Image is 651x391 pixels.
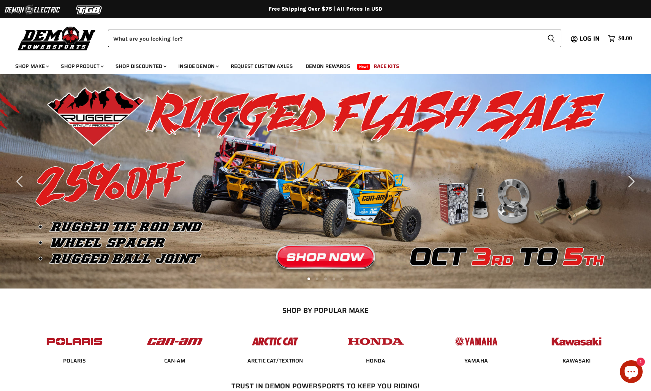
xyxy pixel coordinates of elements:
[576,35,604,42] a: Log in
[604,33,636,44] a: $0.00
[63,357,86,364] a: POLARIS
[164,357,186,364] a: CAN-AM
[333,277,335,280] li: Page dot 4
[145,330,204,353] img: POPULAR_MAKE_logo_1_adc20308-ab24-48c4-9fac-e3c1a623d575.jpg
[246,330,305,353] img: POPULAR_MAKE_logo_3_027535af-6171-4c5e-a9bc-f0eccd05c5d6.jpg
[357,64,370,70] span: New!
[562,357,591,364] a: KAWASAKI
[580,34,600,43] span: Log in
[447,330,506,353] img: POPULAR_MAKE_logo_5_20258e7f-293c-4aac-afa8-159eaa299126.jpg
[341,277,344,280] li: Page dot 5
[541,30,561,47] button: Search
[346,330,405,353] img: POPULAR_MAKE_logo_4_4923a504-4bac-4306-a1be-165a52280178.jpg
[247,357,303,365] span: ARCTIC CAT/TEXTRON
[622,174,638,189] button: Next
[316,277,318,280] li: Page dot 2
[464,357,488,365] span: YAMAHA
[108,30,541,47] input: Search
[173,58,223,74] a: Inside Demon
[55,58,108,74] a: Shop Product
[108,30,561,47] form: Product
[247,357,303,364] a: ARCTIC CAT/TEXTRON
[618,35,632,42] span: $0.00
[13,174,29,189] button: Previous
[61,3,118,17] img: TGB Logo 2
[366,357,385,364] a: HONDA
[110,58,171,74] a: Shop Discounted
[10,58,54,74] a: Shop Make
[464,357,488,364] a: YAMAHA
[618,360,645,385] inbox-online-store-chat: Shopify online store chat
[4,3,61,17] img: Demon Electric Logo 2
[63,357,86,365] span: POLARIS
[22,6,630,13] div: Free Shipping Over $75 | All Prices In USD
[10,55,630,74] ul: Main menu
[547,330,606,353] img: POPULAR_MAKE_logo_6_76e8c46f-2d1e-4ecc-b320-194822857d41.jpg
[368,58,405,74] a: Race Kits
[562,357,591,365] span: KAWASAKI
[366,357,385,365] span: HONDA
[31,306,620,314] h2: SHOP BY POPULAR MAKE
[324,277,327,280] li: Page dot 3
[40,382,611,390] h2: Trust In Demon Powersports To Keep You Riding!
[300,58,356,74] a: Demon Rewards
[307,277,310,280] li: Page dot 1
[225,58,298,74] a: Request Custom Axles
[15,25,98,52] img: Demon Powersports
[164,357,186,365] span: CAN-AM
[45,330,104,353] img: POPULAR_MAKE_logo_2_dba48cf1-af45-46d4-8f73-953a0f002620.jpg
